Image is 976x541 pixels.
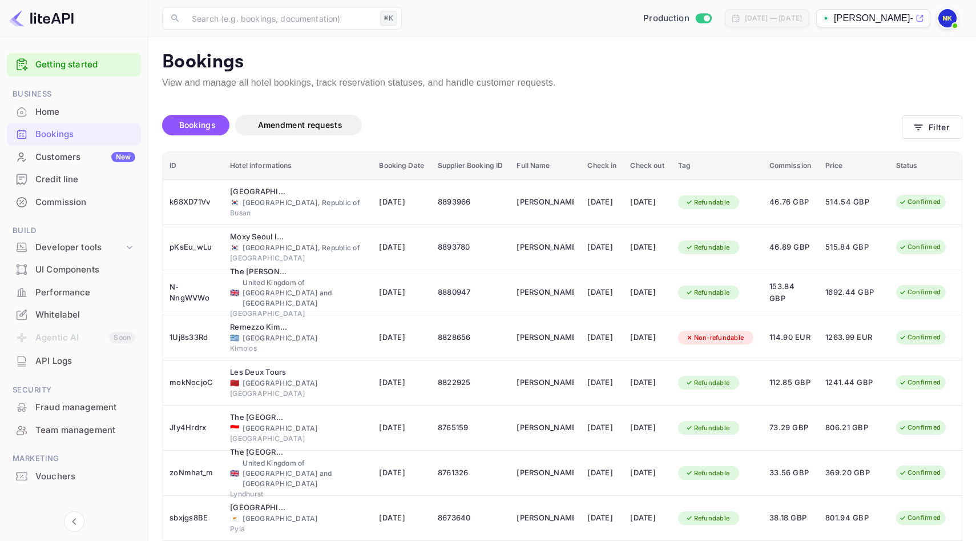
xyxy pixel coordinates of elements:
[230,379,239,387] span: Morocco
[7,350,141,371] a: API Logs
[230,198,365,208] div: [GEOGRAPHIC_DATA], Republic of
[35,196,135,209] div: Commission
[170,419,216,437] div: JIy4Hrdrx
[892,511,948,525] div: Confirmed
[438,464,503,482] div: 8761326
[7,53,141,77] div: Getting started
[230,388,365,399] div: [GEOGRAPHIC_DATA]
[230,514,365,524] div: [GEOGRAPHIC_DATA]
[7,259,141,281] div: UI Components
[7,304,141,325] a: Whitelabel
[587,238,616,257] div: [DATE]
[769,467,812,479] span: 33.56 GBP
[379,376,424,389] span: [DATE]
[431,152,510,180] th: Supplier Booking ID
[230,199,239,206] span: Korea, Republic of
[230,334,239,342] span: Greece
[587,509,616,527] div: [DATE]
[7,304,141,326] div: Whitelabel
[587,374,616,392] div: [DATE]
[7,466,141,488] div: Vouchers
[379,512,424,524] span: [DATE]
[678,286,737,300] div: Refundable
[825,422,882,434] span: 806.21 GBP
[892,420,948,435] div: Confirmed
[630,193,664,211] div: [DATE]
[825,331,882,344] span: 1263.99 EUR
[517,464,574,482] div: Steph Evans
[438,193,503,211] div: 8893966
[35,173,135,186] div: Credit line
[230,424,239,432] span: Indonesia
[230,322,287,333] div: Remezzo Kimolos
[678,466,737,480] div: Refundable
[7,191,141,213] a: Commission
[35,106,135,119] div: Home
[170,464,216,482] div: zoNmhat_m
[639,12,716,25] div: Switch to Sandbox mode
[438,509,503,527] div: 8673640
[230,266,287,278] div: The George
[678,331,752,345] div: Non-refundable
[35,286,135,299] div: Performance
[35,58,135,71] a: Getting started
[35,470,135,483] div: Vouchers
[162,115,902,135] div: account-settings tabs
[7,282,141,304] div: Performance
[7,419,141,442] div: Team management
[678,376,737,390] div: Refundable
[825,196,882,209] span: 514.54 GBP
[678,511,737,526] div: Refundable
[230,208,365,218] div: Busan
[372,152,431,180] th: Booking Date
[438,238,503,257] div: 8893780
[230,378,365,388] div: [GEOGRAPHIC_DATA]
[230,333,365,343] div: [GEOGRAPHIC_DATA]
[179,120,216,130] span: Bookings
[825,376,882,389] span: 1241.44 GBP
[163,152,223,180] th: ID
[7,191,141,214] div: Commission
[938,9,957,27] img: Nikolas Kampas
[825,467,882,479] span: 369.20 GBP
[230,447,287,458] div: The Crown Manor House Hotel
[170,283,216,302] div: N-NngWVWo
[162,51,962,74] p: Bookings
[35,241,124,254] div: Developer tools
[230,343,365,354] div: Kimolos
[230,278,365,308] div: United Kingdom of [GEOGRAPHIC_DATA] and [GEOGRAPHIC_DATA]
[379,467,424,479] span: [DATE]
[35,424,135,437] div: Team management
[258,120,342,130] span: Amendment requests
[438,283,503,302] div: 8880947
[892,466,948,480] div: Confirmed
[769,331,812,344] span: 114.90 EUR
[587,328,616,347] div: [DATE]
[379,241,424,254] span: [DATE]
[380,11,397,26] div: ⌘K
[510,152,580,180] th: Full Name
[162,76,962,90] p: View and manage all hotel bookings, track reservation statuses, and handle customer requests.
[517,283,574,302] div: Emma Clark
[379,422,424,434] span: [DATE]
[7,466,141,487] a: Vouchers
[763,152,818,180] th: Commission
[64,511,84,532] button: Collapse navigation
[745,13,802,23] div: [DATE] — [DATE]
[587,419,616,437] div: [DATE]
[7,169,141,190] a: Credit line
[892,330,948,344] div: Confirmed
[7,123,141,145] a: Bookings
[630,509,664,527] div: [DATE]
[438,419,503,437] div: 8765159
[7,419,141,440] a: Team management
[7,101,141,122] a: Home
[825,286,882,299] span: 1692.44 GBP
[170,374,216,392] div: mokNocjoC
[7,88,141,101] span: Business
[230,458,365,489] div: United Kingdom of [GEOGRAPHIC_DATA] and [GEOGRAPHIC_DATA]
[892,375,948,390] div: Confirmed
[580,152,623,180] th: Check in
[230,434,365,444] div: [GEOGRAPHIC_DATA]
[517,374,574,392] div: Amy Patterson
